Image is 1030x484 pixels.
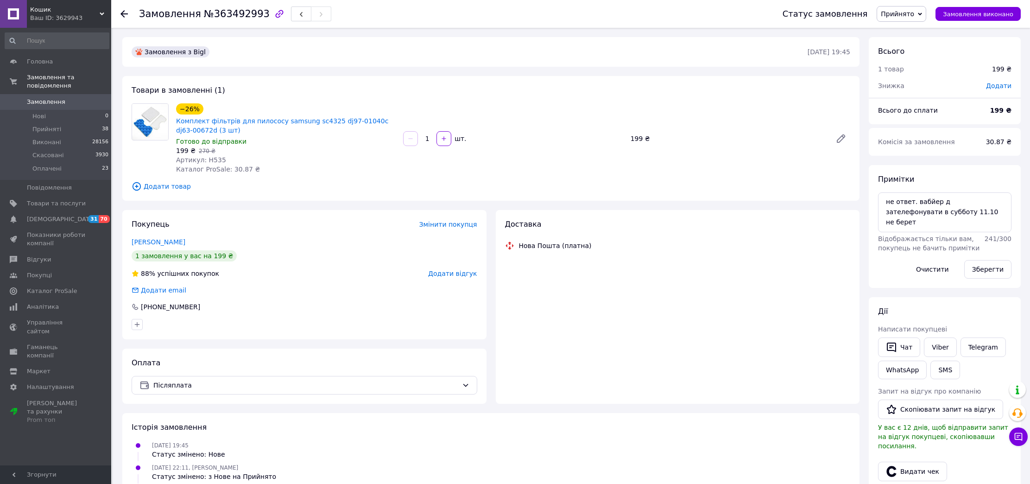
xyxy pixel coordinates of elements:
span: Замовлення виконано [943,11,1013,18]
button: Замовлення виконано [935,7,1021,21]
span: [PERSON_NAME] та рахунки [27,399,86,425]
span: Відображається тільки вам, покупець не бачить примітки [878,235,979,252]
span: 241 / 300 [985,235,1011,242]
span: Замовлення [139,8,201,19]
a: WhatsApp [878,361,927,379]
button: Очистити [908,260,957,279]
span: Замовлення та повідомлення [27,73,111,90]
div: Нова Пошта (платна) [517,241,594,250]
a: Редагувати [832,129,850,148]
span: Оплачені [32,165,62,173]
div: шт. [452,134,467,143]
div: 1 замовлення у вас на 199 ₴ [132,250,237,261]
button: Видати чек [878,462,947,481]
span: 88% [141,270,155,277]
div: Додати email [131,286,187,295]
span: Змінити покупця [419,221,477,228]
span: Прийнято [881,10,914,18]
span: Нові [32,112,46,121]
span: Післяплата [153,380,458,390]
span: Товари та послуги [27,199,86,208]
div: успішних покупок [132,269,219,278]
span: Знижка [878,82,904,89]
span: Всього [878,47,904,56]
div: Повернутися назад [120,9,128,19]
button: Чат [878,338,920,357]
span: Каталог ProSale [27,287,77,295]
span: 70 [99,215,109,223]
span: Всього до сплати [878,107,938,114]
div: [PHONE_NUMBER] [140,302,201,312]
span: Маркет [27,367,51,376]
button: Скопіювати запит на відгук [878,400,1003,419]
div: Статус змінено: з Нове на Прийнято [152,472,276,481]
span: Додати товар [132,181,850,191]
span: Повідомлення [27,184,72,192]
span: Виконані [32,138,61,146]
span: 30.87 ₴ [986,138,1011,146]
span: Доставка [505,220,542,229]
div: −26% [176,103,203,115]
a: Telegram [960,338,1006,357]
span: Запит на відгук про компанію [878,388,981,395]
span: Головна [27,57,53,66]
span: Товари в замовленні (1) [132,86,225,95]
span: 28156 [92,138,108,146]
span: Додати [986,82,1011,89]
span: [DATE] 19:45 [152,442,189,449]
a: Комплект фільтрів для пилососу samsung sc4325 dj97-01040c dj63-00672d (3 шт) [176,117,388,134]
textarea: не ответ. вабйер д зателефонувати в субботу 11.10 не берет [878,192,1011,232]
button: Чат з покупцем [1009,427,1028,446]
span: №363492993 [204,8,270,19]
span: 38 [102,125,108,134]
span: Скасовані [32,151,64,159]
button: Зберегти [964,260,1011,279]
span: 0 [105,112,108,121]
div: Додати email [140,286,187,295]
span: 1 товар [878,65,904,73]
span: У вас є 12 днів, щоб відправити запит на відгук покупцеві, скопіювавши посилання. [878,424,1008,450]
span: Замовлення [27,98,65,106]
span: Оплата [132,358,160,367]
span: 3930 [95,151,108,159]
span: Кошик [30,6,100,14]
span: 23 [102,165,108,173]
span: 31 [88,215,99,223]
span: Примітки [878,175,914,184]
span: Покупці [27,271,52,280]
time: [DATE] 19:45 [808,48,850,56]
div: Ваш ID: 3629943 [30,14,111,22]
button: SMS [930,361,960,379]
input: Пошук [5,32,109,49]
span: Прийняті [32,125,61,134]
span: Комісія за замовлення [878,138,955,146]
a: [PERSON_NAME] [132,238,185,246]
span: Аналітика [27,303,59,311]
div: 199 ₴ [992,64,1011,74]
div: Prom топ [27,416,86,424]
span: Написати покупцеві [878,325,947,333]
span: Налаштування [27,383,74,391]
span: [DEMOGRAPHIC_DATA] [27,215,95,223]
span: Показники роботи компанії [27,231,86,248]
span: [DATE] 22:11, [PERSON_NAME] [152,465,238,471]
span: Управління сайтом [27,318,86,335]
span: Покупець [132,220,170,229]
span: Артикул: H535 [176,156,226,164]
span: Каталог ProSale: 30.87 ₴ [176,166,260,173]
span: Відгуки [27,255,51,264]
div: Замовлення з Bigl [132,46,209,57]
div: Статус замовлення [783,9,868,19]
span: Дії [878,307,888,316]
div: Статус змінено: Нове [152,450,225,459]
a: Viber [924,338,956,357]
div: 199 ₴ [627,132,828,145]
span: 199 ₴ [176,147,196,154]
span: 270 ₴ [199,148,215,154]
b: 199 ₴ [990,107,1011,114]
span: Гаманець компанії [27,343,86,360]
span: Історія замовлення [132,423,207,432]
img: Комплект фільтрів для пилососу samsung sc4325 dj97-01040c dj63-00672d (3 шт) [132,104,168,140]
span: Готово до відправки [176,138,246,145]
span: Додати відгук [428,270,477,277]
